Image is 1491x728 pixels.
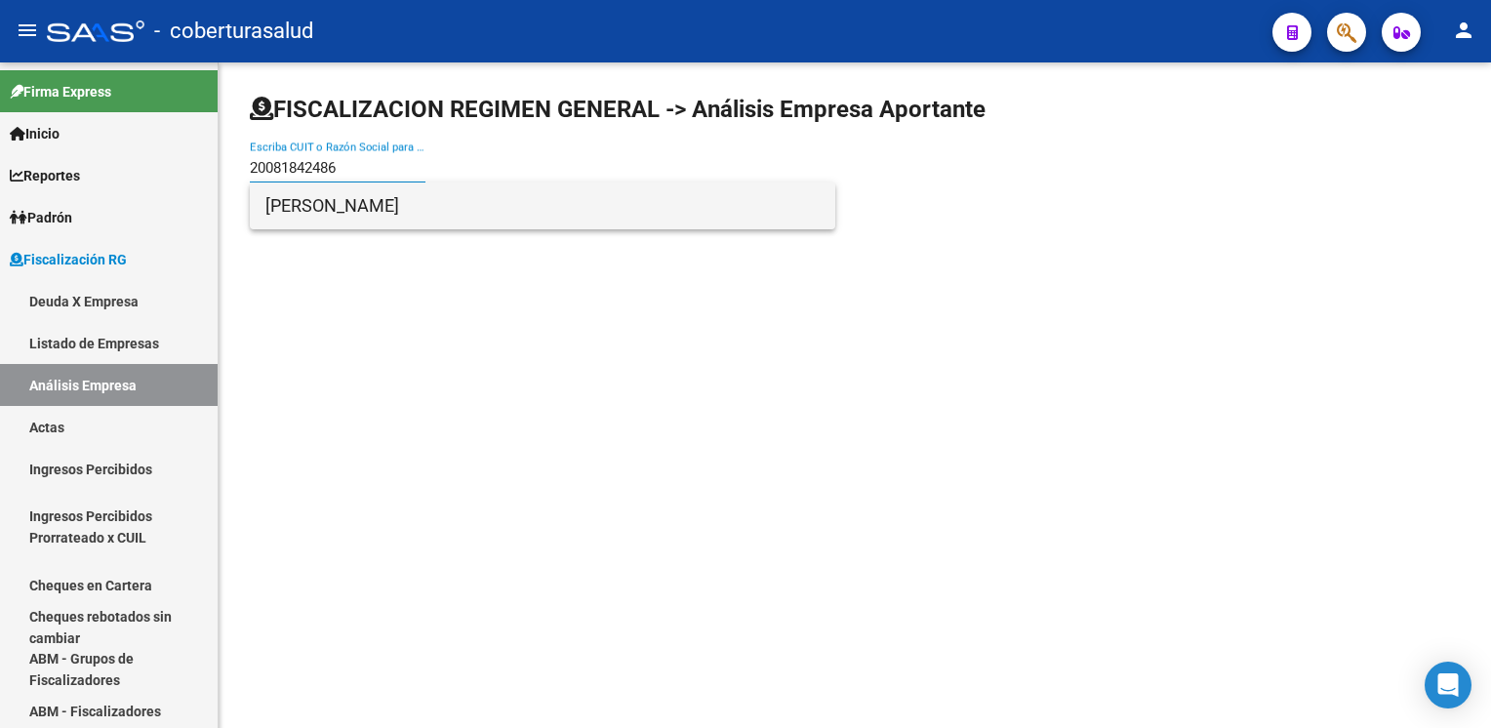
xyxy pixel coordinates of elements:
[10,165,80,186] span: Reportes
[10,123,60,144] span: Inicio
[10,207,72,228] span: Padrón
[265,182,820,229] span: [PERSON_NAME]
[1452,19,1475,42] mat-icon: person
[10,249,127,270] span: Fiscalización RG
[1425,662,1471,708] div: Open Intercom Messenger
[154,10,313,53] span: - coberturasalud
[10,81,111,102] span: Firma Express
[16,19,39,42] mat-icon: menu
[250,94,986,125] h1: FISCALIZACION REGIMEN GENERAL -> Análisis Empresa Aportante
